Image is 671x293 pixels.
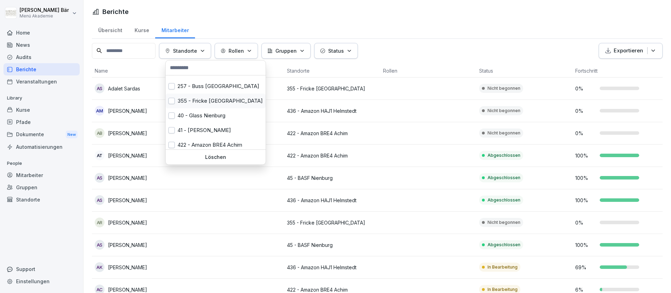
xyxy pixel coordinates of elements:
p: Status [328,47,344,54]
div: 41 - [PERSON_NAME] [166,123,266,138]
div: 422 - Amazon BRE4 Achim [166,138,266,152]
div: 355 - Fricke [GEOGRAPHIC_DATA] [166,94,266,108]
p: Rollen [229,47,244,54]
p: Löschen [168,154,263,160]
p: Standorte [173,47,197,54]
div: 40 - Glass Nienburg [166,108,266,123]
p: Exportieren [614,47,643,55]
p: Gruppen [275,47,297,54]
div: 257 - Buss [GEOGRAPHIC_DATA] [166,79,266,94]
